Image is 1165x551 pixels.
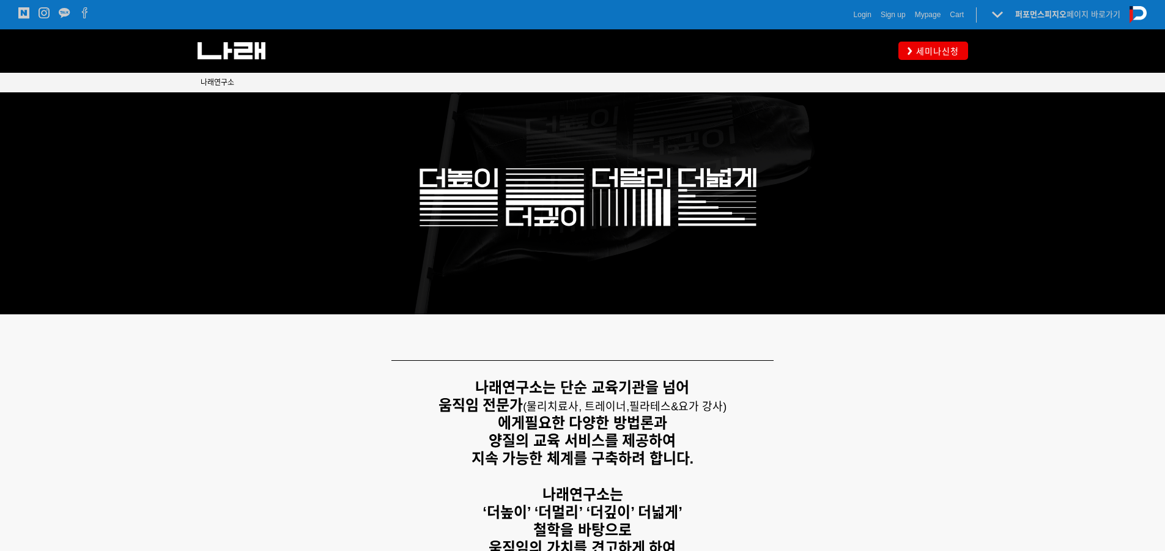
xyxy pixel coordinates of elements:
a: Login [854,9,871,21]
a: Cart [950,9,964,21]
strong: 움직임 전문가 [438,397,523,413]
span: ( [523,401,629,413]
span: 물리치료사, 트레이너, [527,401,629,413]
a: Sign up [881,9,906,21]
span: 세미나신청 [912,45,959,57]
strong: 나래연구소는 단순 교육기관을 넘어 [475,379,689,396]
a: 퍼포먼스피지오페이지 바로가기 [1015,10,1120,19]
strong: ‘더높이’ ‘더멀리’ ‘더깊이’ 더넓게’ [483,504,682,520]
strong: 필요한 다양한 방법론과 [525,415,667,431]
span: 필라테스&요가 강사) [629,401,727,413]
strong: 에게 [498,415,525,431]
a: Mypage [915,9,941,21]
strong: 철학을 바탕으로 [533,522,632,538]
a: 나래연구소 [201,76,234,89]
strong: 나래연구소는 [542,486,623,503]
strong: 지속 가능한 체계를 구축하려 합니다. [472,450,693,467]
strong: 양질의 교육 서비스를 제공하여 [489,432,676,449]
strong: 퍼포먼스피지오 [1015,10,1067,19]
a: 세미나신청 [898,42,968,59]
span: 나래연구소 [201,78,234,87]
